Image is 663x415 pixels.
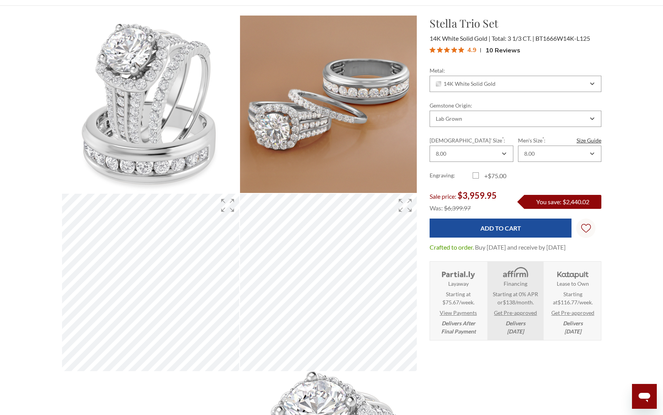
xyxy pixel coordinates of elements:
div: Product gallery [240,194,417,371]
button: submenu toggle [203,5,211,6]
div: Combobox [430,76,601,92]
span: $138 [503,299,515,306]
iframe: Button to launch messaging window [632,384,657,409]
span: You save: $2,440.02 [536,198,589,205]
em: Delivers [563,319,583,335]
em: Delivers [506,319,525,335]
span: BT1666W14K-L125 [535,35,590,42]
em: Delivers After Final Payment [441,319,476,335]
a: Get Pre-approved [494,309,537,317]
a: Wish Lists [576,219,596,238]
strong: Layaway [448,280,469,288]
label: Men's Size : [518,136,601,144]
span: Starting at $75.67/week. [442,290,475,306]
span: 4.9 [467,45,477,54]
div: Combobox [430,146,513,162]
span: Sale price: [430,193,456,200]
div: Item 1 [62,194,239,371]
button: submenu toggle [253,5,261,6]
button: submenu toggle [302,5,310,6]
span: 10 Reviews [485,44,520,56]
span: Starting at 0% APR or /month. [490,290,541,306]
li: Affirm [487,262,544,340]
span: [DATE] [507,328,524,335]
strong: Financing [504,280,527,288]
a: View Payments [440,309,477,317]
img: Affirm [497,266,534,280]
span: $116.77/week [558,299,592,306]
div: 8.00 [524,151,535,157]
li: Layaway [430,262,486,340]
div: Enter fullscreen [394,194,417,217]
span: Starting at . [547,290,599,306]
dt: Crafted to order. [430,243,474,252]
label: +$75.00 [473,171,516,181]
label: [DEMOGRAPHIC_DATA]' Size : [430,136,513,144]
div: Enter fullscreen [216,194,239,217]
span: [DATE] [565,328,581,335]
img: Katapult [555,266,591,280]
strong: Lease to Own [557,280,589,288]
li: Katapult [545,262,601,340]
svg: Wish Lists [581,199,591,257]
span: Total: 3 1/3 CT. [492,35,534,42]
span: $6,399.97 [444,204,471,212]
div: 8.00 [436,151,446,157]
input: Add to Cart [430,219,571,238]
img: Photo of Stella 3 1/3 ct tw. Lab Grown Round Solitaire Trio Set 14K White Gold [BT1666W-L125] [240,16,417,193]
button: submenu toggle [416,5,424,6]
span: 14K White Solid Gold [430,35,490,42]
div: Item 1 [240,194,417,371]
span: $3,959.95 [458,190,497,201]
button: submenu toggle [167,5,175,6]
dd: Buy [DATE] and receive by [DATE] [475,243,566,252]
label: Metal: [430,66,601,75]
button: submenu toggle [344,5,352,6]
a: Get Pre-approved [551,309,594,317]
span: Was: [430,204,443,212]
div: Combobox [430,111,601,127]
img: Photo of Stella 3 1/3 ct tw. Lab Grown Round Solitaire Trio Set 14K White Gold [BT1666W-L125] [62,16,239,193]
label: Gemstone Origin: [430,101,601,109]
span: 14K White Solid Gold [436,81,496,87]
div: Lab Grown [436,116,462,122]
button: Rated 4.9 out of 5 stars from 10 reviews. Jump to reviews. [430,44,520,56]
img: Layaway [440,266,476,280]
div: Combobox [518,146,601,162]
h1: Stella Trio Set [430,15,601,31]
label: Engraving: [430,171,473,181]
a: Size Guide [577,136,601,144]
div: Product gallery [62,194,239,371]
